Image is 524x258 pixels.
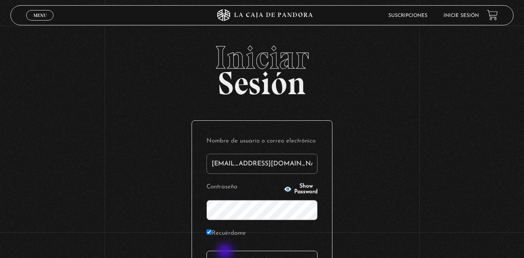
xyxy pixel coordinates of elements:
[10,41,514,93] h2: Sesión
[284,184,318,195] button: Show Password
[206,227,246,240] label: Recuérdame
[444,13,479,18] a: Inicie sesión
[206,135,318,148] label: Nombre de usuario o correo electrónico
[206,229,212,235] input: Recuérdame
[10,41,514,74] span: Iniciar
[31,20,50,25] span: Cerrar
[206,181,281,194] label: Contraseña
[33,13,47,18] span: Menu
[294,184,318,195] span: Show Password
[388,13,427,18] a: Suscripciones
[487,10,498,21] a: View your shopping cart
